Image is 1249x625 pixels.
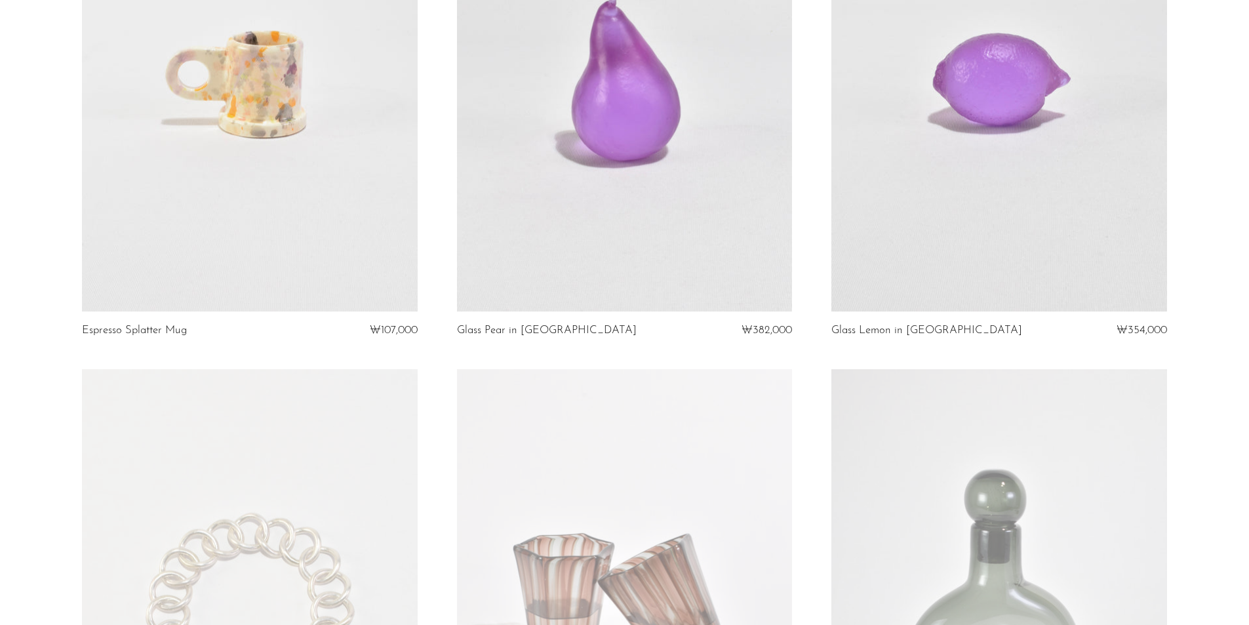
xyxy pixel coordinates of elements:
[742,325,792,336] span: ₩382,000
[82,325,187,336] a: Espresso Splatter Mug
[457,325,637,336] a: Glass Pear in [GEOGRAPHIC_DATA]
[370,325,418,336] span: ₩107,000
[831,325,1022,336] a: Glass Lemon in [GEOGRAPHIC_DATA]
[1117,325,1167,336] span: ₩354,000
